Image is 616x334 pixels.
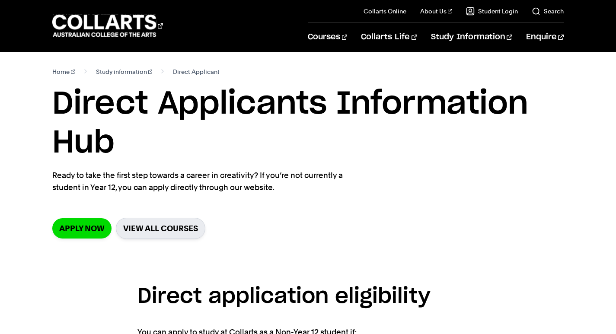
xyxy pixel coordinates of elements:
[52,13,163,38] div: Go to homepage
[420,7,452,16] a: About Us
[52,169,368,194] p: Ready to take the first step towards a career in creativity? If you’re not currently a student in...
[52,85,564,162] h1: Direct Applicants Information Hub
[52,66,75,78] a: Home
[532,7,564,16] a: Search
[173,66,220,78] span: Direct Applicant
[137,280,479,314] h3: Direct application eligibility
[308,23,347,51] a: Courses
[116,218,205,239] a: VIEW ALL COURSES
[526,23,564,51] a: Enquire
[96,66,153,78] a: Study information
[364,7,406,16] a: Collarts Online
[52,218,112,239] a: Apply Now
[431,23,512,51] a: Study Information
[466,7,518,16] a: Student Login
[361,23,417,51] a: Collarts Life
